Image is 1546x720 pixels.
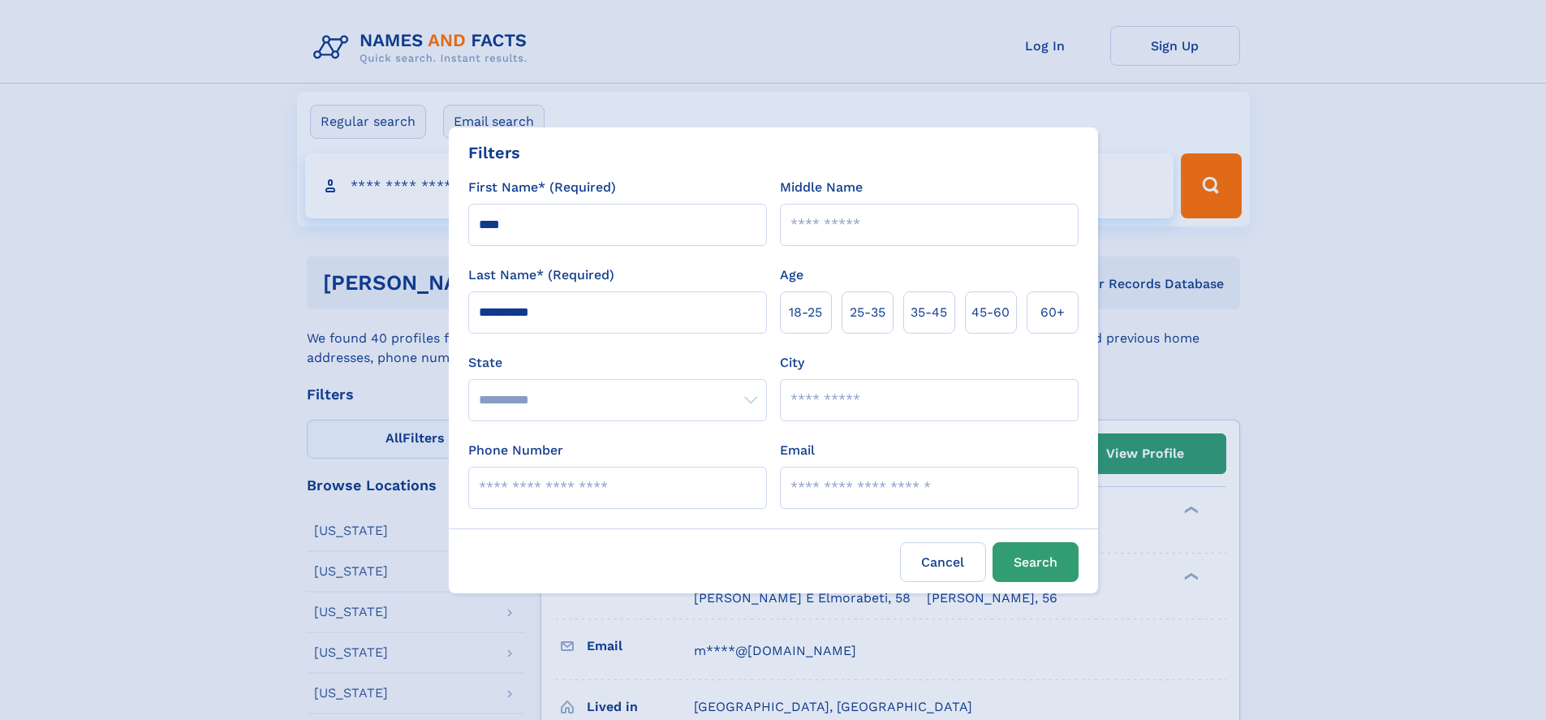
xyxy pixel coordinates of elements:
span: 25‑35 [850,303,885,322]
span: 18‑25 [789,303,822,322]
label: Phone Number [468,441,563,460]
span: 35‑45 [911,303,947,322]
label: Last Name* (Required) [468,265,614,285]
label: Middle Name [780,178,863,197]
label: State [468,353,767,373]
button: Search [993,542,1079,582]
span: 45‑60 [971,303,1010,322]
div: Filters [468,140,520,165]
label: Age [780,265,803,285]
label: Email [780,441,815,460]
label: First Name* (Required) [468,178,616,197]
span: 60+ [1040,303,1065,322]
label: City [780,353,804,373]
label: Cancel [900,542,986,582]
